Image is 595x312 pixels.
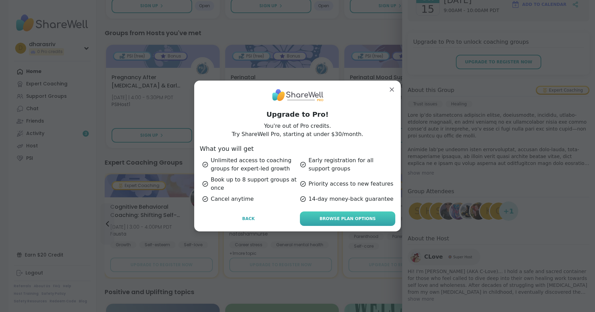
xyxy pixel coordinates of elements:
div: Unlimited access to coaching groups for expert-led growth [202,156,297,173]
h1: Upgrade to Pro! [200,110,395,119]
div: Cancel anytime [202,195,297,203]
img: ShareWell Logo [272,86,323,104]
span: Browse Plan Options [320,216,376,222]
h3: What you will get [200,144,395,154]
div: Early registration for all support groups [300,156,395,173]
button: Back [200,211,297,226]
p: You're out of Pro credits. Try ShareWell Pro, starting at under $30/month. [232,122,363,138]
div: 14-day money-back guarantee [300,195,395,203]
span: Back [242,216,255,222]
div: Book up to 8 support groups at once [202,176,297,192]
div: Priority access to new features [300,176,395,192]
a: Browse Plan Options [300,211,395,226]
